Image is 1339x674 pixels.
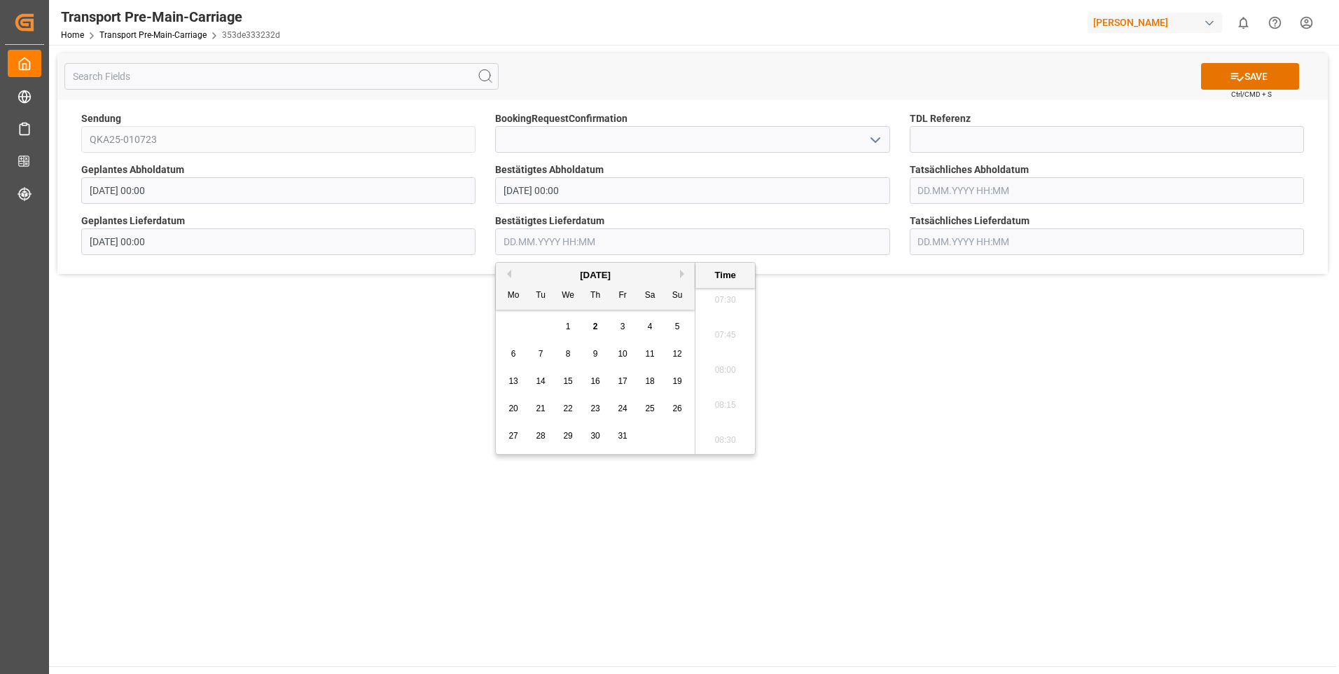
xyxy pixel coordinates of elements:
[560,373,577,390] div: Choose Wednesday, October 15th, 2025
[587,427,604,445] div: Choose Thursday, October 30th, 2025
[669,345,686,363] div: Choose Sunday, October 12th, 2025
[863,129,884,151] button: open menu
[587,318,604,336] div: Choose Thursday, October 2nd, 2025
[910,177,1304,204] input: DD.MM.YYYY HH:MM
[618,349,627,359] span: 10
[566,349,571,359] span: 8
[699,268,751,282] div: Time
[672,404,681,413] span: 26
[1231,89,1272,99] span: Ctrl/CMD + S
[669,287,686,305] div: Su
[672,376,681,386] span: 19
[505,287,522,305] div: Mo
[618,376,627,386] span: 17
[99,30,207,40] a: Transport Pre-Main-Carriage
[505,345,522,363] div: Choose Monday, October 6th, 2025
[593,349,598,359] span: 9
[505,427,522,445] div: Choose Monday, October 27th, 2025
[641,373,659,390] div: Choose Saturday, October 18th, 2025
[910,111,971,126] span: TDL Referenz
[620,322,625,331] span: 3
[495,111,627,126] span: BookingRequestConfirmation
[614,318,632,336] div: Choose Friday, October 3rd, 2025
[587,373,604,390] div: Choose Thursday, October 16th, 2025
[532,345,550,363] div: Choose Tuesday, October 7th, 2025
[64,63,499,90] input: Search Fields
[675,322,680,331] span: 5
[614,287,632,305] div: Fr
[566,322,571,331] span: 1
[587,287,604,305] div: Th
[508,431,518,441] span: 27
[645,376,654,386] span: 18
[81,163,184,177] span: Geplantes Abholdatum
[641,287,659,305] div: Sa
[81,177,476,204] input: DD.MM.YYYY HH:MM
[614,400,632,418] div: Choose Friday, October 24th, 2025
[669,400,686,418] div: Choose Sunday, October 26th, 2025
[590,431,599,441] span: 30
[672,349,681,359] span: 12
[618,431,627,441] span: 31
[539,349,543,359] span: 7
[536,431,545,441] span: 28
[910,228,1304,255] input: DD.MM.YYYY HH:MM
[587,400,604,418] div: Choose Thursday, October 23rd, 2025
[495,163,604,177] span: Bestätigtes Abholdatum
[81,214,185,228] span: Geplantes Lieferdatum
[81,228,476,255] input: DD.MM.YYYY HH:MM
[641,400,659,418] div: Choose Saturday, October 25th, 2025
[496,268,695,282] div: [DATE]
[503,270,511,278] button: Previous Month
[669,373,686,390] div: Choose Sunday, October 19th, 2025
[536,376,545,386] span: 14
[1228,7,1259,39] button: show 0 new notifications
[645,404,654,413] span: 25
[532,287,550,305] div: Tu
[641,345,659,363] div: Choose Saturday, October 11th, 2025
[590,404,599,413] span: 23
[910,163,1029,177] span: Tatsächliches Abholdatum
[1088,9,1228,36] button: [PERSON_NAME]
[560,318,577,336] div: Choose Wednesday, October 1st, 2025
[1088,13,1222,33] div: [PERSON_NAME]
[560,345,577,363] div: Choose Wednesday, October 8th, 2025
[500,313,691,450] div: month 2025-10
[505,373,522,390] div: Choose Monday, October 13th, 2025
[563,404,572,413] span: 22
[1259,7,1291,39] button: Help Center
[560,400,577,418] div: Choose Wednesday, October 22nd, 2025
[532,373,550,390] div: Choose Tuesday, October 14th, 2025
[669,318,686,336] div: Choose Sunday, October 5th, 2025
[618,404,627,413] span: 24
[648,322,653,331] span: 4
[680,270,688,278] button: Next Month
[614,427,632,445] div: Choose Friday, October 31st, 2025
[495,228,889,255] input: DD.MM.YYYY HH:MM
[563,376,572,386] span: 15
[508,376,518,386] span: 13
[641,318,659,336] div: Choose Saturday, October 4th, 2025
[645,349,654,359] span: 11
[590,376,599,386] span: 16
[593,322,598,331] span: 2
[910,214,1029,228] span: Tatsächliches Lieferdatum
[495,214,604,228] span: Bestätigtes Lieferdatum
[587,345,604,363] div: Choose Thursday, October 9th, 2025
[560,427,577,445] div: Choose Wednesday, October 29th, 2025
[511,349,516,359] span: 6
[532,400,550,418] div: Choose Tuesday, October 21st, 2025
[81,111,121,126] span: Sendung
[563,431,572,441] span: 29
[508,404,518,413] span: 20
[614,345,632,363] div: Choose Friday, October 10th, 2025
[614,373,632,390] div: Choose Friday, October 17th, 2025
[61,6,280,27] div: Transport Pre-Main-Carriage
[536,404,545,413] span: 21
[495,177,889,204] input: DD.MM.YYYY HH:MM
[505,400,522,418] div: Choose Monday, October 20th, 2025
[560,287,577,305] div: We
[61,30,84,40] a: Home
[532,427,550,445] div: Choose Tuesday, October 28th, 2025
[1201,63,1299,90] button: SAVE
